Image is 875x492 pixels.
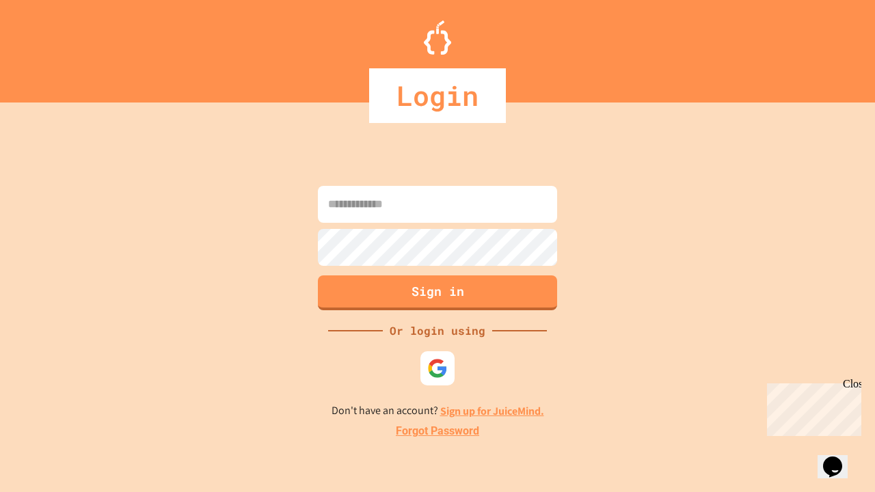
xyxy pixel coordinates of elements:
iframe: chat widget [762,378,861,436]
div: Login [369,68,506,123]
img: Logo.svg [424,20,451,55]
p: Don't have an account? [332,402,544,420]
iframe: chat widget [818,437,861,478]
button: Sign in [318,275,557,310]
div: Or login using [383,323,492,339]
a: Forgot Password [396,423,479,439]
img: google-icon.svg [427,358,448,379]
a: Sign up for JuiceMind. [440,404,544,418]
div: Chat with us now!Close [5,5,94,87]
